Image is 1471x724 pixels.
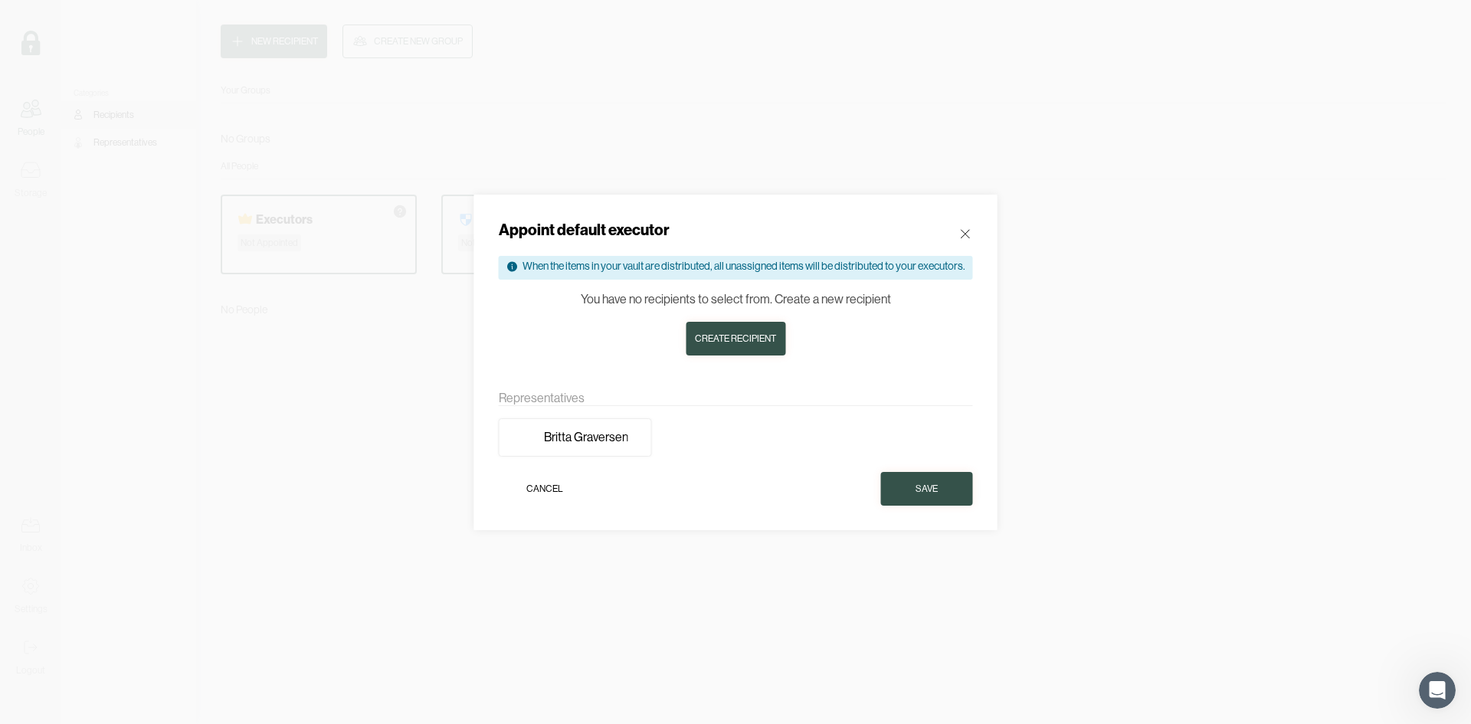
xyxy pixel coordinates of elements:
[526,481,563,496] div: Cancel
[881,472,973,506] button: Save
[544,430,628,444] div: Britta Graversen
[1419,672,1456,709] iframe: Intercom live chat
[499,219,670,241] div: Appoint default executor
[695,331,776,346] div: Create recipient
[686,322,785,355] button: Create recipient
[523,260,965,276] div: When the items in your vault are distributed, all unassigned items will be distributed to your ex...
[581,292,891,306] div: You have no recipients to select from. Create a new recipient
[499,391,973,406] div: Representatives
[499,472,591,506] button: Cancel
[916,481,938,496] div: Save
